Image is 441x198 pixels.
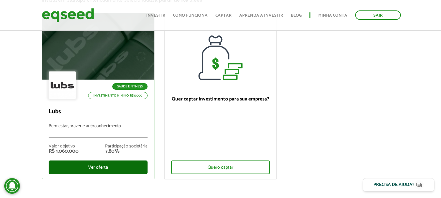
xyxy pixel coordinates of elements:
div: 7,80% [105,149,148,154]
p: Bem-estar, prazer e autoconhecimento [49,124,148,138]
a: Aprenda a investir [239,13,283,18]
p: Quer captar investimento para sua empresa? [171,96,270,102]
a: Investir [146,13,165,18]
a: Captar [215,13,231,18]
div: Ver oferta [49,160,148,174]
a: Saúde e Fitness Investimento mínimo: R$ 5.000 Lubs Bem-estar, prazer e autoconhecimento Valor obj... [42,13,154,179]
a: Blog [291,13,302,18]
div: Participação societária [105,144,148,149]
div: Quero captar [171,160,270,174]
p: Investimento mínimo: R$ 5.000 [88,92,148,99]
p: Saúde e Fitness [112,83,148,90]
a: Minha conta [318,13,347,18]
a: Sair [355,10,401,20]
div: R$ 1.060.000 [49,149,79,154]
a: Como funciona [173,13,208,18]
a: Quer captar investimento para sua empresa? Quero captar [164,13,277,179]
img: EqSeed [42,7,94,24]
div: Valor objetivo [49,144,79,149]
p: Lubs [49,108,148,115]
